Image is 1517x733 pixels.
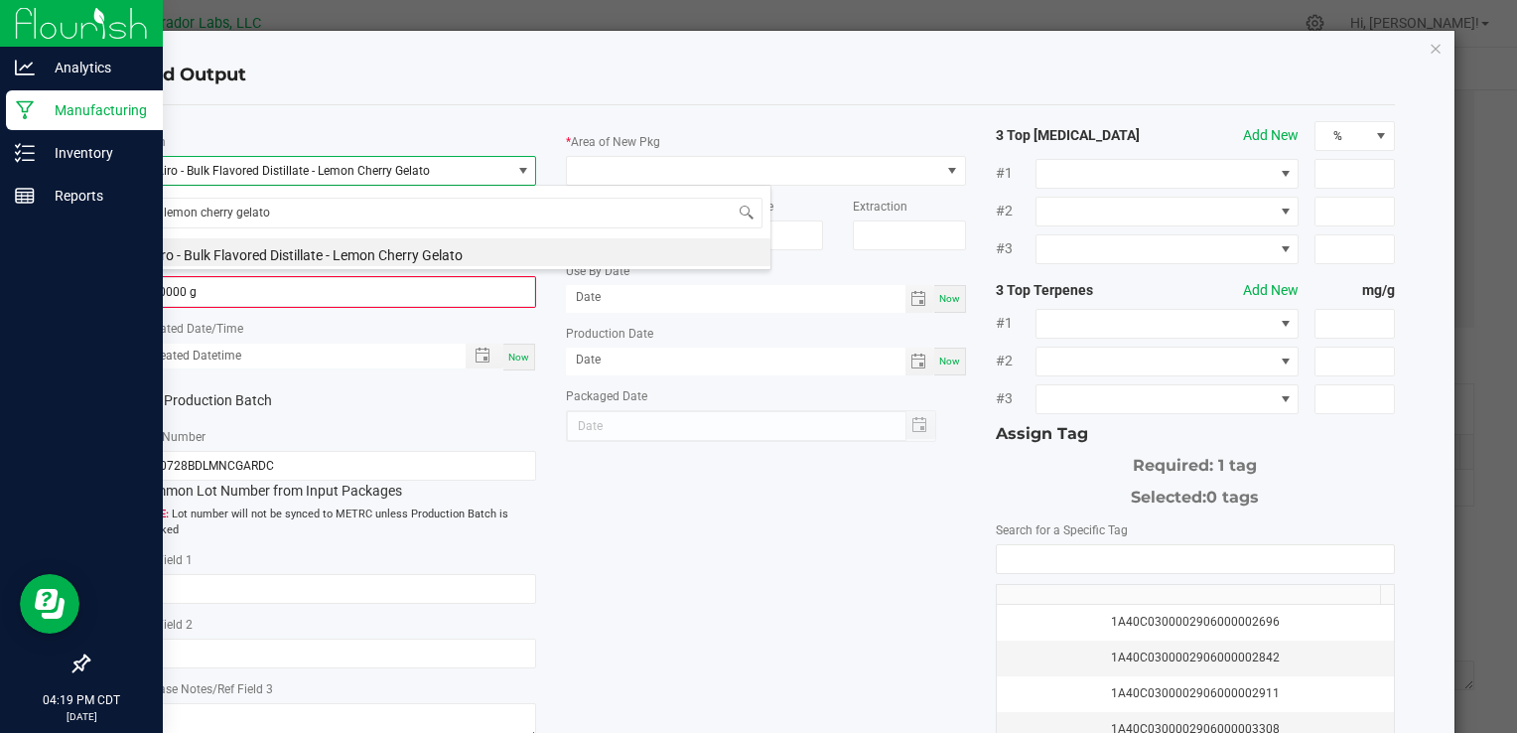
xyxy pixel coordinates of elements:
[1243,280,1299,301] button: Add New
[9,691,154,709] p: 04:19 PM CDT
[35,184,154,208] p: Reports
[137,551,193,569] label: Ref Field 1
[566,262,629,280] label: Use By Date
[137,507,536,539] span: Lot number will not be synced to METRC unless Production Batch is checked
[1035,384,1300,414] span: NO DATA FOUND
[905,285,934,313] span: Toggle calendar
[996,478,1395,510] div: Selected:
[508,352,529,363] span: Now
[996,446,1395,478] div: Required: 1 tag
[939,356,960,366] span: Now
[142,320,243,338] label: Created Date/Time
[566,285,904,310] input: Date
[905,348,934,375] span: Toggle calendar
[566,348,904,372] input: Date
[1009,613,1382,632] div: 1A40C0300002906000002696
[996,125,1156,146] strong: 3 Top [MEDICAL_DATA]
[996,388,1035,409] span: #3
[138,344,444,368] input: Created Datetime
[997,545,1394,573] input: NO DATA FOUND
[9,709,154,724] p: [DATE]
[1035,309,1300,339] span: NO DATA FOUND
[137,680,273,698] label: Release Notes/Ref Field 3
[15,100,35,120] inline-svg: Manufacturing
[142,428,206,446] label: Lot Number
[566,387,647,405] label: Packaged Date
[1206,488,1259,507] span: 0 tags
[996,351,1035,371] span: #2
[15,143,35,163] inline-svg: Inventory
[996,521,1128,539] label: Search for a Specific Tag
[35,56,154,79] p: Analytics
[1035,347,1300,376] span: NO DATA FOUND
[466,344,504,368] span: Toggle popup
[15,58,35,77] inline-svg: Analytics
[996,163,1035,184] span: #1
[137,451,536,502] div: Common Lot Number from Input Packages
[138,157,510,185] span: Airo - Bulk Flavored Distillate - Lemon Cherry Gelato
[137,616,193,634] label: Ref Field 2
[1315,122,1368,150] span: %
[996,201,1035,221] span: #2
[15,186,35,206] inline-svg: Reports
[35,98,154,122] p: Manufacturing
[1009,649,1382,667] div: 1A40C0300002906000002842
[1314,280,1394,301] strong: mg/g
[996,313,1035,334] span: #1
[137,390,322,411] label: Production Batch
[1243,125,1299,146] button: Add New
[1009,684,1382,703] div: 1A40C0300002906000002911
[853,198,907,216] label: Extraction
[996,280,1156,301] strong: 3 Top Terpenes
[35,141,154,165] p: Inventory
[939,293,960,304] span: Now
[566,325,653,343] label: Production Date
[571,133,660,151] label: Area of New Pkg
[20,574,79,634] iframe: Resource center
[137,63,1395,88] h4: Add Output
[996,238,1035,259] span: #3
[996,422,1395,446] div: Assign Tag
